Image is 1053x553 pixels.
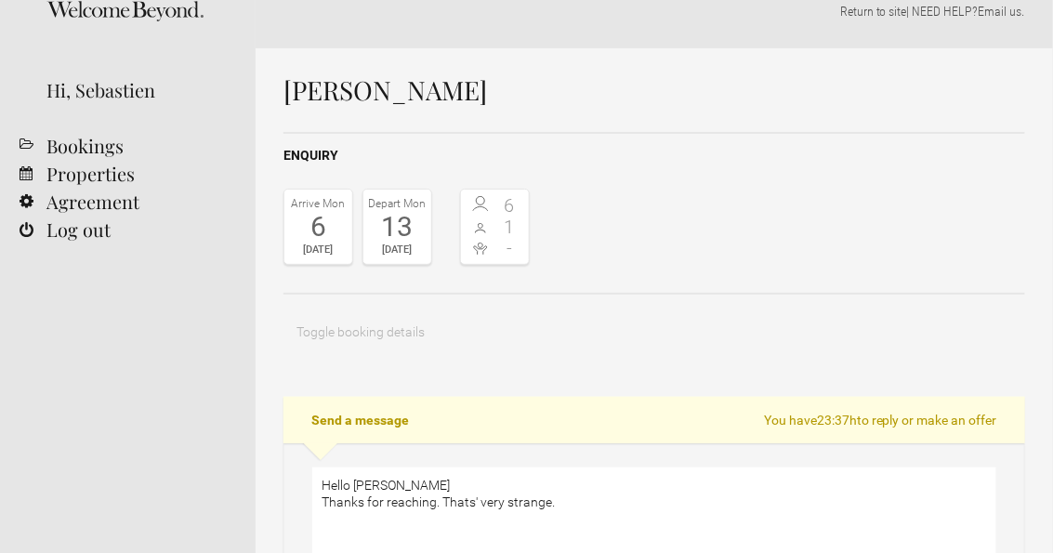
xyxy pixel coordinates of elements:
div: 13 [368,213,427,241]
span: 6 [495,196,525,215]
div: Depart Mon [368,194,427,213]
span: You have to reply or make an offer [764,411,997,429]
div: Arrive Mon [289,194,348,213]
h2: Send a message [283,397,1025,443]
div: [DATE] [368,241,427,259]
div: Hi, Sebastien [46,76,228,104]
h2: Enquiry [283,146,1025,165]
a: Email us [979,4,1022,19]
flynt-countdown: 23:37h [817,413,857,428]
a: Return to site [840,4,907,19]
div: [DATE] [289,241,348,259]
p: | NEED HELP? . [283,2,1025,20]
span: 1 [495,217,525,236]
button: Toggle booking details [283,313,438,350]
h1: [PERSON_NAME] [283,76,1025,104]
span: - [495,239,525,257]
div: 6 [289,213,348,241]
